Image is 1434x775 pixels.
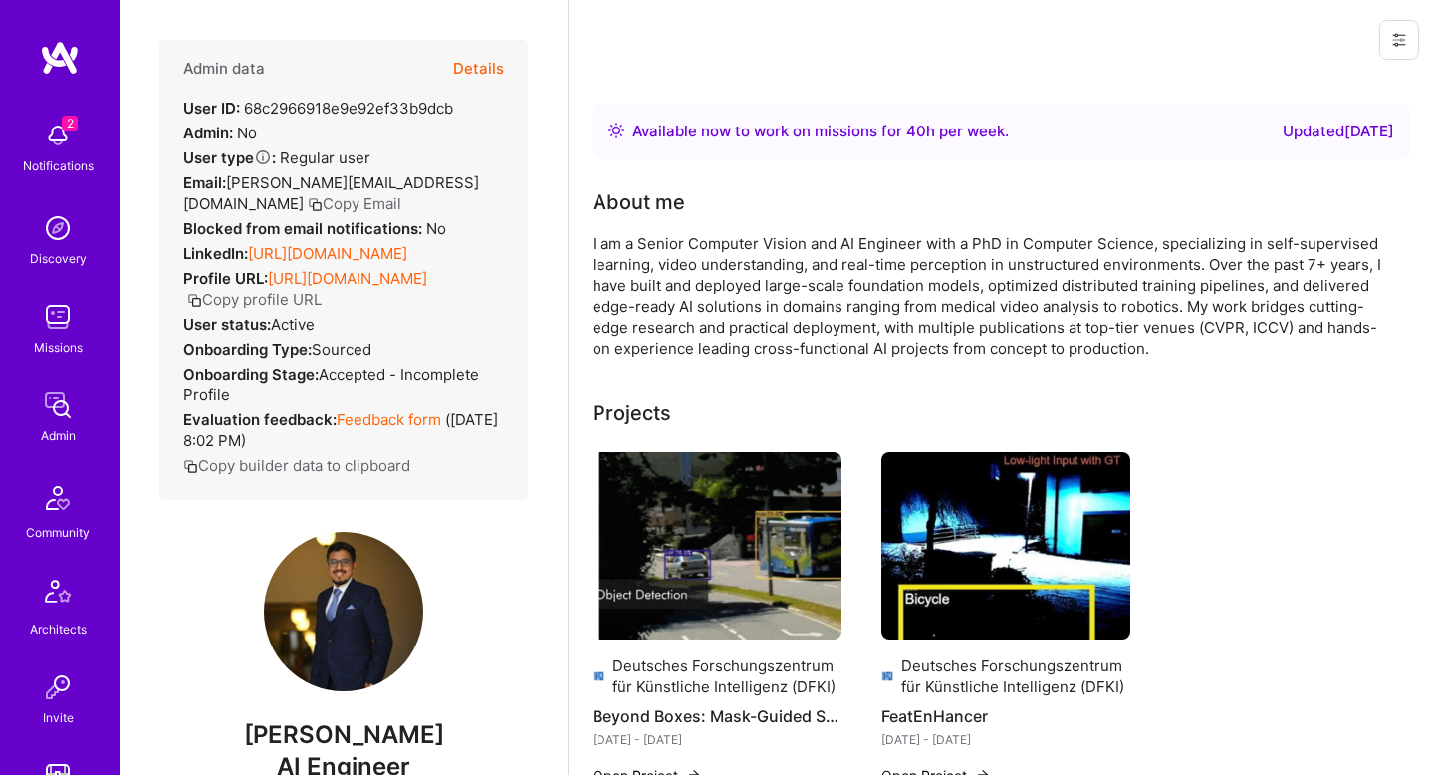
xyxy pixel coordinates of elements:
[30,619,87,640] div: Architects
[632,120,1009,143] div: Available now to work on missions for h per week .
[38,667,78,707] img: Invite
[593,703,841,729] h4: Beyond Boxes: Mask-Guided Spatio-Temporal Feature Aggregation for Video Object Detection
[183,459,198,474] i: icon Copy
[308,193,401,214] button: Copy Email
[453,40,504,98] button: Details
[593,729,841,750] div: [DATE] - [DATE]
[881,452,1130,640] img: FeatEnHancer
[183,340,312,359] strong: Onboarding Type:
[183,99,240,118] strong: User ID:
[159,720,528,750] span: [PERSON_NAME]
[41,425,76,446] div: Admin
[183,219,426,238] strong: Blocked from email notifications:
[264,532,423,691] img: User Avatar
[34,337,83,358] div: Missions
[183,365,479,404] span: Accepted - Incomplete Profile
[1283,120,1394,143] div: Updated [DATE]
[881,729,1130,750] div: [DATE] - [DATE]
[248,244,407,263] a: [URL][DOMAIN_NAME]
[40,40,80,76] img: logo
[593,233,1389,359] div: I am a Senior Computer Vision and AI Engineer with a PhD in Computer Science, specializing in sel...
[608,123,624,138] img: Availability
[38,297,78,337] img: teamwork
[38,116,78,155] img: bell
[187,293,202,308] i: icon Copy
[183,410,337,429] strong: Evaluation feedback:
[187,289,322,310] button: Copy profile URL
[183,269,268,288] strong: Profile URL:
[183,60,265,78] h4: Admin data
[38,386,78,425] img: admin teamwork
[38,208,78,248] img: discovery
[183,147,370,168] div: Regular user
[593,452,841,640] img: Beyond Boxes: Mask-Guided Spatio-Temporal Feature Aggregation for Video Object Detection
[337,410,441,429] a: Feedback form
[268,269,427,288] a: [URL][DOMAIN_NAME]
[312,340,371,359] span: sourced
[593,398,671,428] div: Projects
[62,116,78,131] span: 2
[901,655,1130,697] div: Deutsches Forschungszentrum für Künstliche Intelligenz (DFKI)
[43,707,74,728] div: Invite
[183,244,248,263] strong: LinkedIn:
[881,703,1130,729] h4: FeatEnHancer
[881,664,893,688] img: Company logo
[34,474,82,522] img: Community
[23,155,94,176] div: Notifications
[612,655,841,697] div: Deutsches Forschungszentrum für Künstliche Intelligenz (DFKI)
[254,148,272,166] i: Help
[183,148,276,167] strong: User type :
[34,571,82,619] img: Architects
[30,248,87,269] div: Discovery
[183,124,233,142] strong: Admin:
[183,98,453,119] div: 68c2966918e9e92ef33b9dcb
[183,173,226,192] strong: Email:
[183,315,271,334] strong: User status:
[183,123,257,143] div: No
[906,122,926,140] span: 40
[271,315,315,334] span: Active
[183,365,319,384] strong: Onboarding Stage:
[593,187,685,217] div: About me
[308,197,323,212] i: icon Copy
[26,522,90,543] div: Community
[593,664,604,688] img: Company logo
[183,409,504,451] div: ( [DATE] 8:02 PM )
[183,218,446,239] div: No
[183,173,479,213] span: [PERSON_NAME][EMAIL_ADDRESS][DOMAIN_NAME]
[183,455,410,476] button: Copy builder data to clipboard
